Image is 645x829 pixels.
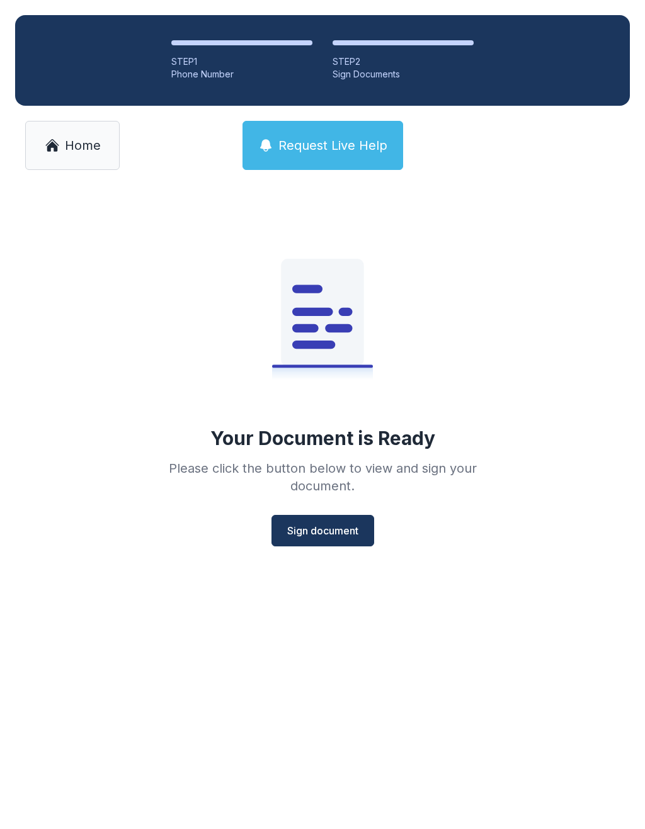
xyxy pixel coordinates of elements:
[65,137,101,154] span: Home
[278,137,387,154] span: Request Live Help
[210,427,435,449] div: Your Document is Ready
[333,68,474,81] div: Sign Documents
[141,460,504,495] div: Please click the button below to view and sign your document.
[287,523,358,538] span: Sign document
[333,55,474,68] div: STEP 2
[171,55,312,68] div: STEP 1
[171,68,312,81] div: Phone Number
